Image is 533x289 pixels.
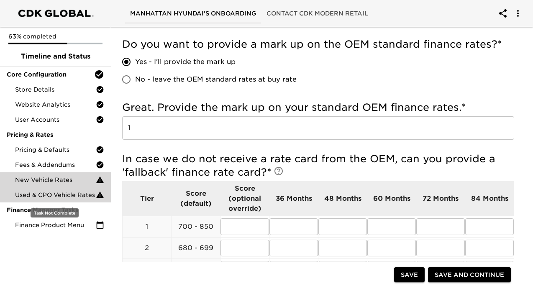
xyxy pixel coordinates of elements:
h5: In case we do not receive a rate card from the OEM, can you provide a 'fallback' finance rate card? [122,152,514,179]
span: Fees & Addendums [15,161,96,169]
button: Save and Continue [428,267,511,283]
p: 48 Months [318,194,367,204]
span: Finance Manager Tasks [7,206,104,214]
span: Website Analytics [15,100,96,109]
p: 72 Months [416,194,465,204]
span: Yes - I'll provide the mark up [135,57,236,67]
p: 2 [123,243,171,253]
p: 63% completed [8,32,102,41]
p: Tier [123,194,171,204]
h5: Great. Provide the mark up on your standard OEM finance rates. [122,101,514,114]
span: Core Configuration [7,70,94,79]
span: No - leave the OEM standard rates at buy rate [135,74,297,84]
p: 84 Months [465,194,514,204]
p: 680 - 699 [172,243,220,253]
span: Save and Continue [435,270,504,280]
p: 1 [123,222,171,232]
span: Timeline and Status [7,51,104,61]
p: 700 - 850 [172,222,220,232]
p: 60 Months [367,194,416,204]
button: Save [394,267,425,283]
p: Score (default) [172,189,220,209]
span: New Vehicle Rates [15,176,96,184]
span: Pricing & Defaults [15,146,96,154]
span: Used & CPO Vehicle Rates [15,191,96,199]
span: Pricing & Rates [7,130,104,139]
button: account of current user [508,3,528,23]
span: Contact CDK Modern Retail [266,8,368,19]
span: User Accounts [15,115,96,124]
h5: Do you want to provide a mark up on the OEM standard finance rates? [122,38,514,51]
span: Finance Product Menu [15,221,96,229]
span: Manhattan Hyundai's Onboarding [130,8,256,19]
button: account of current user [493,3,513,23]
span: Store Details [15,85,96,94]
p: 36 Months [269,194,318,204]
span: Save [401,270,418,280]
p: Score (optional override) [220,184,269,214]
